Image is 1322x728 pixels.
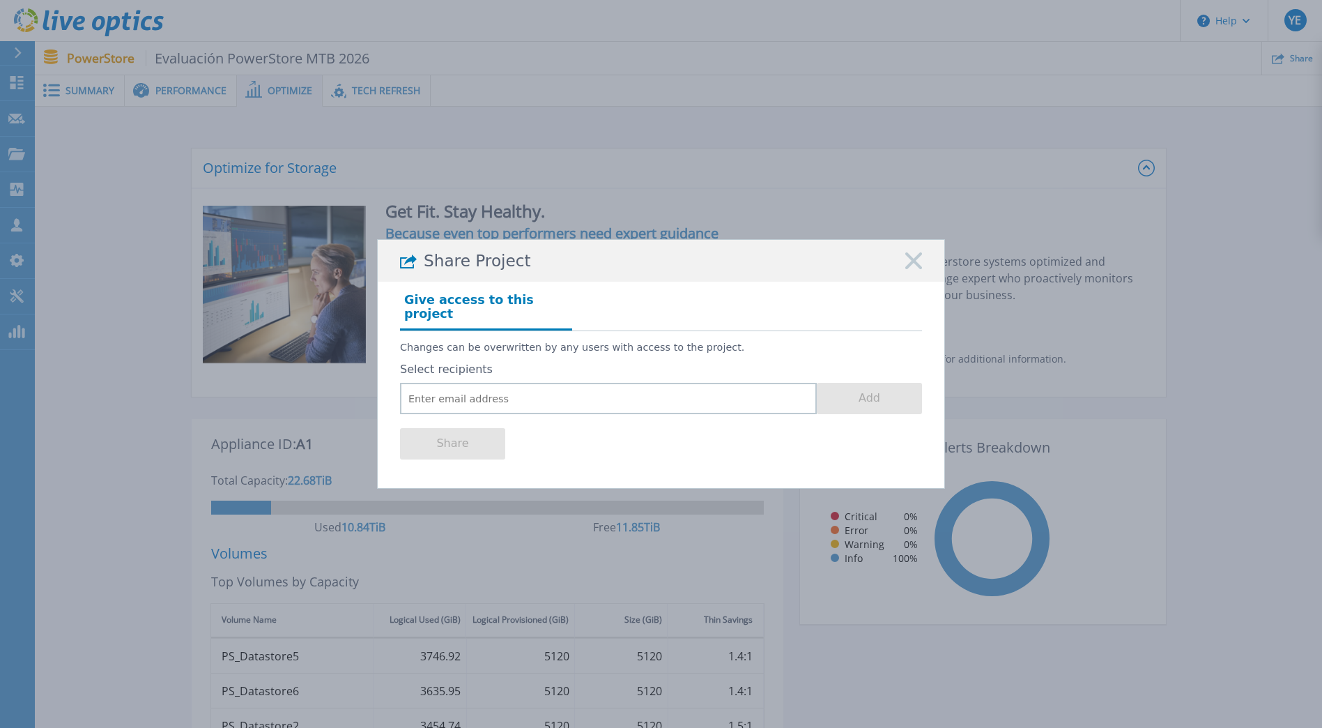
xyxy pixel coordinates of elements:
input: Enter email address [400,383,817,414]
button: Share [400,428,505,460]
p: Changes can be overwritten by any users with access to the project. [400,342,922,354]
span: Share Project [424,252,531,271]
button: Add [817,383,922,414]
label: Select recipients [400,363,922,376]
h4: Give access to this project [400,289,572,331]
